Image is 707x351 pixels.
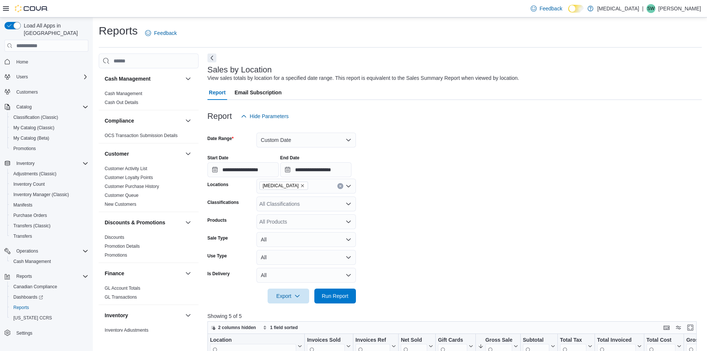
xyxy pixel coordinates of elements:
[184,218,193,227] button: Discounts & Promotions
[322,292,348,300] span: Run Report
[105,270,182,277] button: Finance
[540,5,562,12] span: Feedback
[250,113,289,120] span: Hide Parameters
[307,337,344,344] div: Invoices Sold
[270,325,298,331] span: 1 field sorted
[105,166,147,171] a: Customer Activity List
[105,100,138,105] span: Cash Out Details
[99,164,199,212] div: Customer
[99,284,199,305] div: Finance
[184,149,193,158] button: Customer
[7,133,91,143] button: My Catalog (Beta)
[218,325,256,331] span: 2 columns hidden
[99,23,138,38] h1: Reports
[647,4,655,13] div: Sonny Wong
[10,293,88,302] span: Dashboards
[1,102,91,112] button: Catalog
[256,232,356,247] button: All
[13,87,88,97] span: Customers
[16,248,38,254] span: Operations
[105,328,148,333] a: Inventory Adjustments
[10,211,50,220] a: Purchase Orders
[260,323,301,332] button: 1 field sorted
[7,302,91,313] button: Reports
[10,282,60,291] a: Canadian Compliance
[337,183,343,189] button: Clear input
[10,313,55,322] a: [US_STATE] CCRS
[13,135,49,141] span: My Catalog (Beta)
[105,202,136,207] a: New Customers
[10,123,58,132] a: My Catalog (Classic)
[10,113,88,122] span: Classification (Classic)
[10,221,53,230] a: Transfers (Classic)
[13,125,55,131] span: My Catalog (Classic)
[1,56,91,67] button: Home
[686,323,695,332] button: Enter fullscreen
[105,235,124,240] a: Discounts
[10,201,88,209] span: Manifests
[7,143,91,154] button: Promotions
[10,313,88,322] span: Washington CCRS
[13,315,52,321] span: [US_STATE] CCRS
[21,22,88,37] span: Load All Apps in [GEOGRAPHIC_DATA]
[207,312,702,320] p: Showing 5 of 5
[10,144,88,153] span: Promotions
[207,136,234,142] label: Date Range
[10,221,88,230] span: Transfers (Classic)
[355,337,390,344] div: Invoices Ref
[1,72,91,82] button: Users
[184,311,193,320] button: Inventory
[13,72,31,81] button: Users
[10,113,61,122] a: Classification (Classic)
[105,312,128,319] h3: Inventory
[13,57,88,66] span: Home
[346,183,351,189] button: Open list of options
[105,150,129,157] h3: Customer
[597,4,639,13] p: [MEDICAL_DATA]
[105,133,178,138] a: OCS Transaction Submission Details
[10,303,32,312] a: Reports
[7,282,91,292] button: Canadian Compliance
[7,189,91,200] button: Inventory Manager (Classic)
[207,53,216,62] button: Next
[209,85,226,100] span: Report
[13,247,41,256] button: Operations
[401,337,427,344] div: Net Sold
[13,294,43,300] span: Dashboards
[105,75,182,82] button: Cash Management
[346,201,351,207] button: Open list of options
[280,155,300,161] label: End Date
[7,256,91,267] button: Cash Management
[10,180,88,189] span: Inventory Count
[13,284,57,290] span: Canadian Compliance
[658,4,701,13] p: [PERSON_NAME]
[99,233,199,263] div: Discounts & Promotions
[13,88,41,97] a: Customers
[13,58,31,66] a: Home
[272,289,305,303] span: Export
[1,328,91,338] button: Settings
[105,243,140,249] span: Promotion Details
[10,134,52,143] a: My Catalog (Beta)
[16,160,35,166] span: Inventory
[207,253,227,259] label: Use Type
[1,158,91,169] button: Inventory
[207,162,279,177] input: Press the down key to open a popover containing a calendar.
[10,282,88,291] span: Canadian Compliance
[10,190,72,199] a: Inventory Manager (Classic)
[208,323,259,332] button: 2 columns hidden
[259,182,308,190] span: Muse
[207,182,229,188] label: Locations
[105,234,124,240] span: Discounts
[207,65,272,74] h3: Sales by Location
[105,253,127,258] a: Promotions
[10,232,35,241] a: Transfers
[13,159,88,168] span: Inventory
[1,87,91,97] button: Customers
[256,250,356,265] button: All
[256,268,356,283] button: All
[105,75,151,82] h3: Cash Management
